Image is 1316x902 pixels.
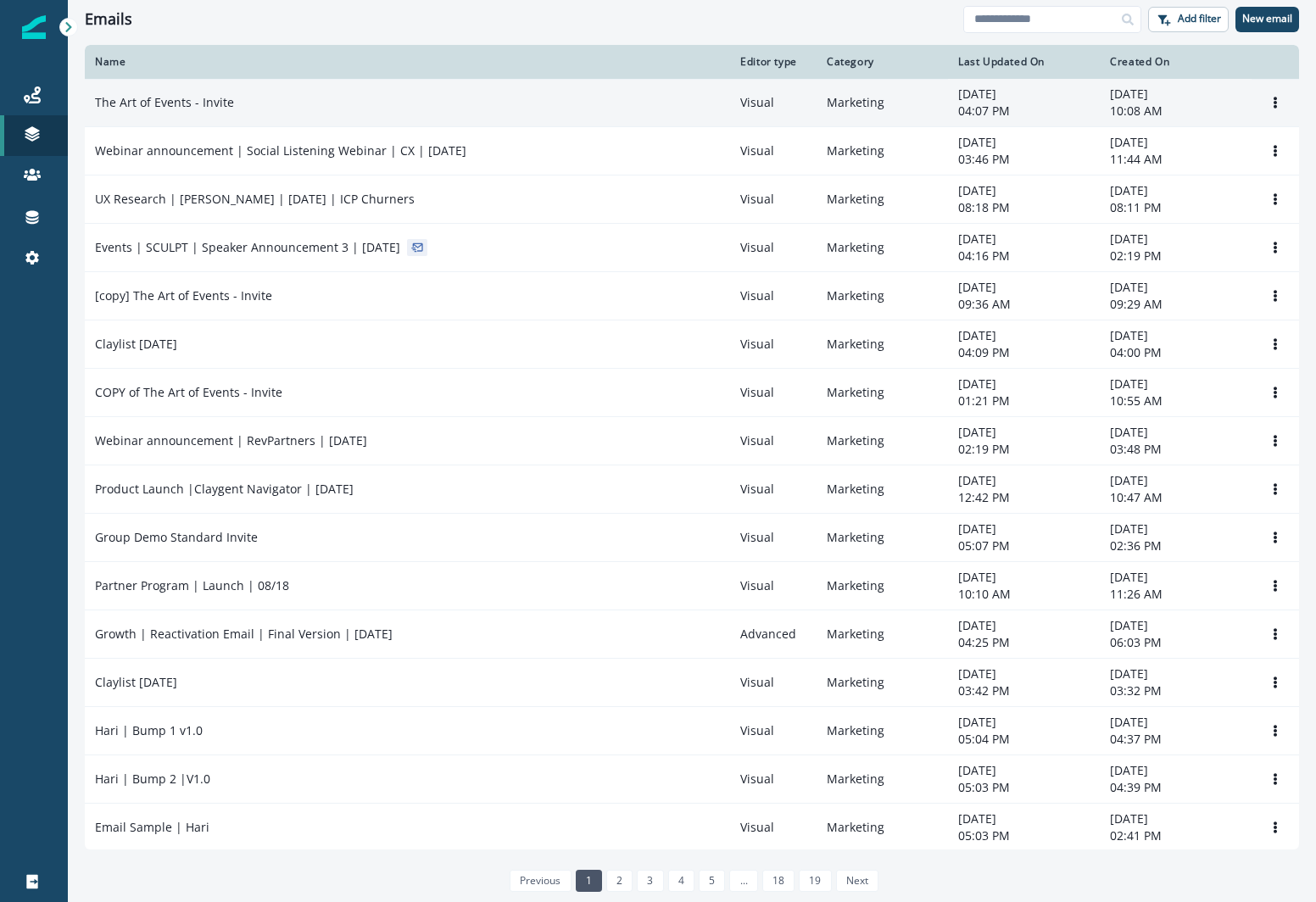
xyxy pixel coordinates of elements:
button: Options [1262,573,1289,599]
p: [DATE] [1110,327,1241,344]
p: 12:42 PM [958,489,1090,506]
td: Visual [730,224,817,272]
p: 04:07 PM [958,103,1090,120]
button: Options [1262,815,1289,840]
p: New email [1242,13,1292,25]
button: Options [1262,428,1289,454]
p: 04:39 PM [1110,779,1241,796]
p: [DATE] [1110,376,1241,393]
button: Options [1262,621,1289,647]
p: [DATE] [958,762,1090,779]
a: Email Sample | HariVisualMarketing[DATE]05:03 PM[DATE]02:41 PMOptions [85,804,1299,852]
a: Claylist [DATE]VisualMarketing[DATE]04:09 PM[DATE]04:00 PMOptions [85,320,1299,369]
p: [DATE] [958,134,1090,151]
button: Options [1262,283,1289,309]
p: [DATE] [958,521,1090,537]
a: Hari | Bump 2 |V1.0VisualMarketing[DATE]05:03 PM[DATE]04:39 PMOptions [85,755,1299,804]
a: [copy] The Art of Events - InviteVisualMarketing[DATE]09:36 AM[DATE]09:29 AMOptions [85,272,1299,320]
p: [DATE] [958,665,1090,682]
p: [DATE] [1110,569,1241,586]
a: Growth | Reactivation Email | Final Version | [DATE]AdvancedMarketing[DATE]04:25 PM[DATE]06:03 PM... [85,610,1299,659]
button: Options [1262,718,1289,743]
td: Visual [730,175,817,224]
td: Marketing [817,417,948,465]
p: 05:03 PM [958,779,1090,796]
button: Options [1262,235,1289,260]
p: Webinar announcement | Social Listening Webinar | CX | [DATE] [95,142,466,159]
td: Visual [730,417,817,465]
p: [DATE] [958,376,1090,393]
p: [copy] The Art of Events - Invite [95,287,272,304]
p: 11:26 AM [1110,586,1241,603]
div: Last Updated On [958,55,1090,69]
p: [DATE] [1110,714,1241,731]
p: 04:37 PM [1110,731,1241,748]
p: 03:48 PM [1110,441,1241,458]
p: [DATE] [1110,472,1241,489]
p: [DATE] [1110,182,1241,199]
p: [DATE] [958,279,1090,296]
button: Options [1262,187,1289,212]
td: Marketing [817,79,948,127]
p: 04:16 PM [958,248,1090,264]
p: 04:00 PM [1110,344,1241,361]
p: [DATE] [958,617,1090,634]
button: Options [1262,476,1289,502]
a: Page 5 [699,870,725,892]
button: Options [1262,766,1289,792]
div: Editor type [740,55,806,69]
button: Options [1262,90,1289,115]
td: Visual [730,465,817,514]
p: 03:42 PM [958,682,1090,699]
td: Marketing [817,175,948,224]
p: [DATE] [1110,279,1241,296]
div: Created On [1110,55,1241,69]
td: Visual [730,707,817,755]
td: Marketing [817,369,948,417]
p: [DATE] [958,810,1090,827]
p: [DATE] [1110,762,1241,779]
p: 02:19 PM [958,441,1090,458]
p: [DATE] [1110,231,1241,248]
a: Group Demo Standard InviteVisualMarketing[DATE]05:07 PM[DATE]02:36 PMOptions [85,514,1299,562]
p: Partner Program | Launch | 08/18 [95,577,289,594]
p: Claylist [DATE] [95,674,177,691]
p: The Art of Events - Invite [95,94,234,111]
div: Category [827,55,938,69]
a: Product Launch |Claygent Navigator | [DATE]VisualMarketing[DATE]12:42 PM[DATE]10:47 AMOptions [85,465,1299,514]
td: Marketing [817,659,948,707]
p: Webinar announcement | RevPartners | [DATE] [95,432,367,449]
button: Options [1262,331,1289,357]
p: [DATE] [1110,665,1241,682]
button: Options [1262,525,1289,550]
td: Marketing [817,224,948,272]
p: 01:21 PM [958,393,1090,409]
a: Page 1 is your current page [576,870,602,892]
div: Name [95,55,720,69]
p: 10:55 AM [1110,393,1241,409]
p: 02:41 PM [1110,827,1241,844]
p: Growth | Reactivation Email | Final Version | [DATE] [95,626,393,643]
a: Page 19 [799,870,831,892]
td: Marketing [817,610,948,659]
td: Visual [730,562,817,610]
td: Marketing [817,465,948,514]
p: Email Sample | Hari [95,819,209,836]
button: Options [1262,138,1289,164]
td: Visual [730,79,817,127]
p: 10:10 AM [958,586,1090,603]
a: Next page [836,870,878,892]
td: Visual [730,514,817,562]
td: Visual [730,804,817,852]
p: [DATE] [1110,810,1241,827]
td: Marketing [817,755,948,804]
td: Marketing [817,562,948,610]
td: Visual [730,755,817,804]
a: COPY of The Art of Events - InviteVisualMarketing[DATE]01:21 PM[DATE]10:55 AMOptions [85,369,1299,417]
td: Marketing [817,320,948,369]
p: Group Demo Standard Invite [95,529,258,546]
p: 05:04 PM [958,731,1090,748]
p: [DATE] [958,86,1090,103]
td: Visual [730,127,817,175]
td: Marketing [817,127,948,175]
